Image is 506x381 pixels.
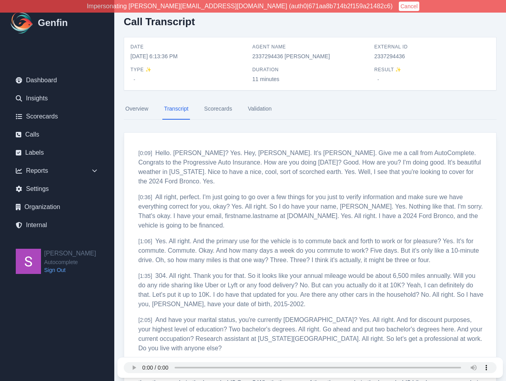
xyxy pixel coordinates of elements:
span: - [130,76,138,83]
span: Date [130,44,246,50]
span: Type ✨ [130,67,246,73]
span: 2337294436 [374,52,490,60]
span: 2337294436 [PERSON_NAME] [252,52,368,60]
a: Transcript [162,98,190,120]
span: Yes. All right. And the primary use for the vehicle is to commute back and forth to work or for p... [138,238,479,263]
a: Organization [9,199,105,215]
a: Insights [9,91,105,106]
span: All right, perfect. I'm just going to go over a few things for you just to verify information and... [138,194,483,229]
span: Duration [252,67,368,73]
a: Scorecards [9,109,105,124]
nav: Tabs [124,98,497,120]
span: [ 0:09 ] [138,150,152,156]
div: Reports [9,163,105,179]
audio: Your browser does not support the audio element. [124,362,497,373]
a: Validation [246,98,273,120]
a: Dashboard [9,72,105,88]
span: [ 2:05 ] [138,317,152,323]
button: Cancel [399,2,419,11]
a: Labels [9,145,105,161]
a: Internal [9,217,105,233]
span: Hello. [PERSON_NAME]? Yes. Hey, [PERSON_NAME]. It's [PERSON_NAME]. Give me a call from AutoComple... [138,150,481,185]
a: Settings [9,181,105,197]
span: [ 1:35 ] [138,273,152,279]
a: Sign Out [44,266,96,274]
span: [DATE] 6:13:36 PM [130,52,246,60]
span: [ 1:06 ] [138,238,152,244]
img: Shane Wey [16,249,41,274]
a: Calls [9,127,105,142]
img: Logo [9,10,35,35]
span: External ID [374,44,490,50]
span: Autocomplete [44,258,96,266]
a: Scorecards [203,98,234,120]
a: Overview [124,98,150,120]
span: 11 minutes [252,75,368,83]
span: [ 0:36 ] [138,194,152,200]
h2: [PERSON_NAME] [44,249,96,258]
span: Agent Name [252,44,368,50]
span: Result ✨ [374,67,490,73]
span: And have your marital status, you're currently [DEMOGRAPHIC_DATA]? Yes. All right. And for discou... [138,316,482,351]
h2: Call Transcript [124,16,195,28]
h1: Genfin [38,17,68,29]
span: 304. All right. Thank you for that. So it looks like your annual mileage would be about 6,500 mil... [138,272,484,307]
span: - [374,76,382,83]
